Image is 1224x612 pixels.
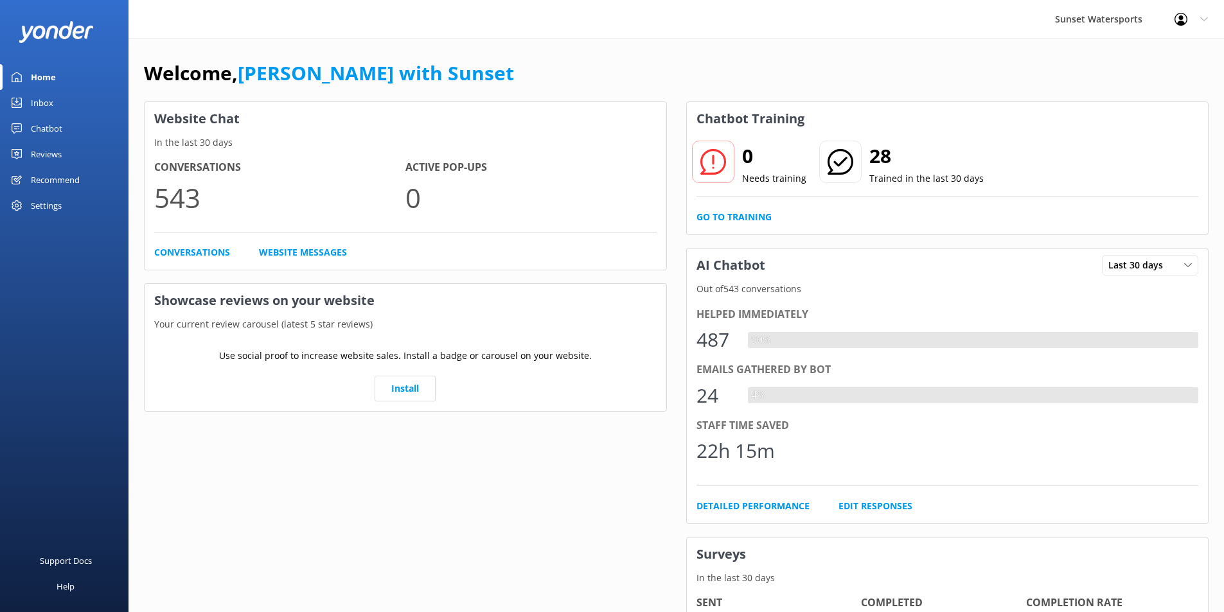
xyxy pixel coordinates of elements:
h3: Showcase reviews on your website [145,284,666,317]
h1: Welcome, [144,58,514,89]
div: 487 [696,324,735,355]
h2: 28 [869,141,984,171]
p: In the last 30 days [687,571,1209,585]
h4: Completed [861,595,1026,611]
img: yonder-white-logo.png [19,21,93,42]
a: Website Messages [259,245,347,259]
h4: Active Pop-ups [405,159,657,176]
div: 24 [696,380,735,411]
h3: AI Chatbot [687,249,775,282]
a: Go to Training [696,210,772,224]
p: Trained in the last 30 days [869,171,984,186]
h4: Sent [696,595,862,611]
a: Conversations [154,245,230,259]
a: Edit Responses [838,499,912,513]
a: Install [375,376,436,401]
div: Inbox [31,90,53,116]
p: 543 [154,176,405,219]
div: Home [31,64,56,90]
p: Your current review carousel (latest 5 star reviews) [145,317,666,331]
div: Reviews [31,141,62,167]
div: Help [57,573,75,599]
div: 22h 15m [696,435,775,466]
a: [PERSON_NAME] with Sunset [238,60,514,86]
p: 0 [405,176,657,219]
p: Use social proof to increase website sales. Install a badge or carousel on your website. [219,349,592,363]
div: 4% [748,387,768,404]
div: Staff time saved [696,417,1199,434]
a: Detailed Performance [696,499,810,513]
span: Last 30 days [1108,258,1171,272]
div: Support Docs [40,548,92,573]
p: Out of 543 conversations [687,282,1209,296]
h3: Surveys [687,538,1209,571]
p: Needs training [742,171,806,186]
div: Recommend [31,167,80,193]
h4: Completion Rate [1026,595,1191,611]
p: In the last 30 days [145,136,666,150]
div: 90% [748,332,774,349]
h4: Conversations [154,159,405,176]
h3: Chatbot Training [687,102,814,136]
div: Helped immediately [696,306,1199,323]
div: Chatbot [31,116,62,141]
div: Settings [31,193,62,218]
h3: Website Chat [145,102,666,136]
div: Emails gathered by bot [696,362,1199,378]
h2: 0 [742,141,806,171]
